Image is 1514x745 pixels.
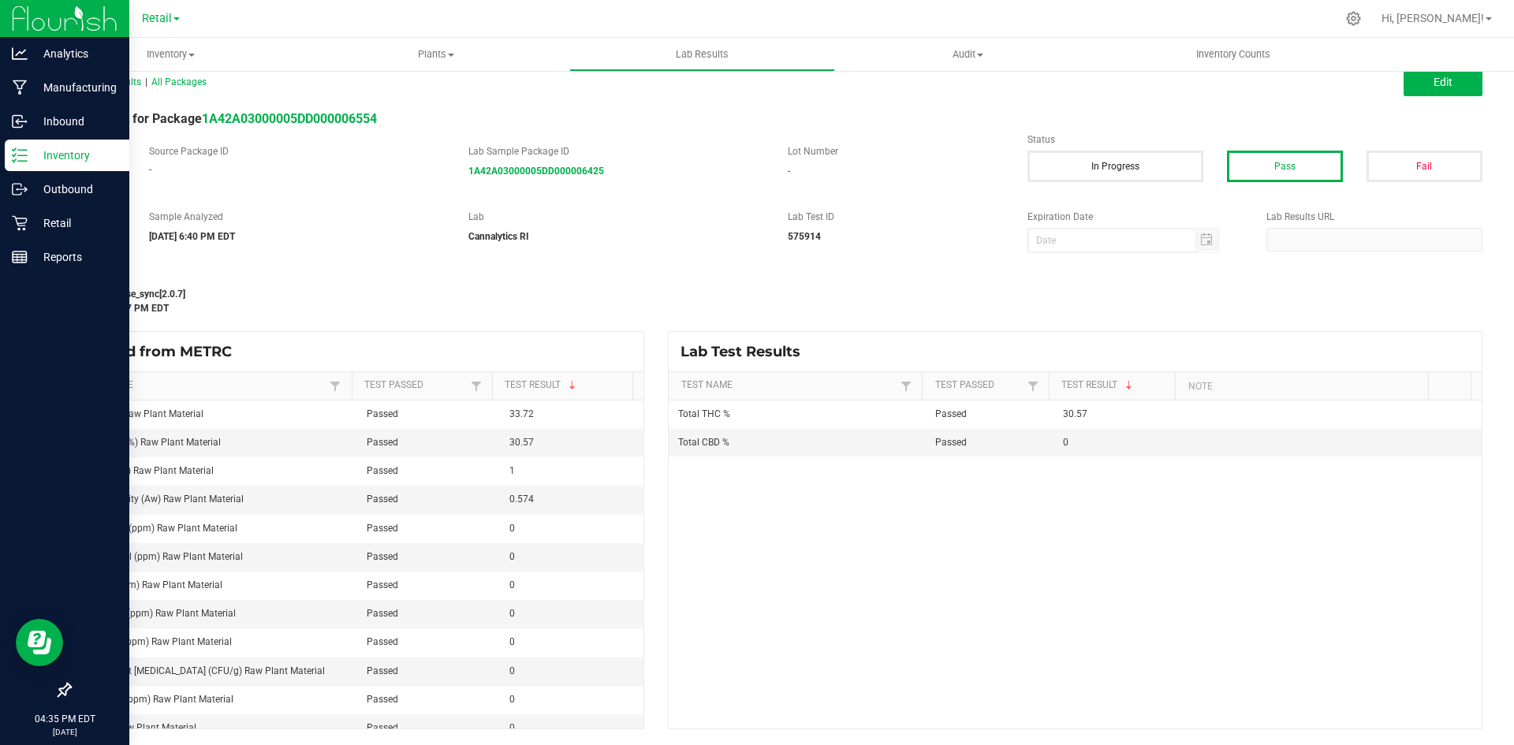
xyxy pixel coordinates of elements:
[1227,151,1343,182] button: Pass
[509,722,515,733] span: 0
[1344,11,1363,26] div: Manage settings
[80,408,203,419] span: THCA (%) Raw Plant Material
[1404,68,1482,96] button: Edit
[1027,132,1482,147] label: Status
[367,608,398,619] span: Passed
[38,38,304,71] a: Inventory
[569,38,835,71] a: Lab Results
[509,465,515,476] span: 1
[935,408,967,419] span: Passed
[80,494,244,505] span: Water Activity (Aw) Raw Plant Material
[468,166,604,177] a: 1A42A03000005DD000006425
[367,465,398,476] span: Passed
[1027,151,1203,182] button: In Progress
[202,111,377,126] a: 1A42A03000005DD000006554
[835,38,1101,71] a: Audit
[1063,437,1068,448] span: 0
[28,78,122,97] p: Manufacturing
[12,80,28,95] inline-svg: Manufacturing
[145,76,147,88] span: |
[82,343,244,360] span: Synced from METRC
[80,636,232,647] span: Bifenthrin (ppm) Raw Plant Material
[468,144,764,158] label: Lab Sample Package ID
[80,437,221,448] span: Total THC (%) Raw Plant Material
[1266,210,1482,224] label: Lab Results URL
[367,636,398,647] span: Passed
[367,579,398,590] span: Passed
[681,343,812,360] span: Lab Test Results
[82,379,326,392] a: Test NameSortable
[1123,379,1135,392] span: Sortable
[149,144,445,158] label: Source Package ID
[12,249,28,265] inline-svg: Reports
[304,47,569,61] span: Plants
[1027,210,1244,224] label: Expiration Date
[149,164,151,175] span: -
[80,465,214,476] span: Δ-9 THC (%) Raw Plant Material
[367,722,398,733] span: Passed
[509,523,515,534] span: 0
[80,722,196,733] span: CBD (%) Raw Plant Material
[367,437,398,448] span: Passed
[326,376,345,396] a: Filter
[80,694,233,705] span: Cadmium (ppm) Raw Plant Material
[509,494,534,505] span: 0.574
[1101,38,1367,71] a: Inventory Counts
[28,44,122,63] p: Analytics
[69,269,1004,283] label: Last Modified
[566,379,579,392] span: Sortable
[12,181,28,197] inline-svg: Outbound
[364,379,467,392] a: Test PassedSortable
[509,437,534,448] span: 30.57
[1063,408,1087,419] span: 30.57
[149,231,235,242] strong: [DATE] 6:40 PM EDT
[149,210,445,224] label: Sample Analyzed
[836,47,1100,61] span: Audit
[69,111,377,126] span: Lab Result for Package
[367,551,398,562] span: Passed
[12,215,28,231] inline-svg: Retail
[80,579,222,590] span: Arsenic (ppm) Raw Plant Material
[788,231,821,242] strong: 575914
[80,523,237,534] span: Abamectin (ppm) Raw Plant Material
[367,665,398,676] span: Passed
[28,180,122,199] p: Outbound
[468,210,764,224] label: Lab
[12,147,28,163] inline-svg: Inventory
[16,619,63,666] iframe: Resource center
[935,379,1024,392] a: Test PassedSortable
[788,210,1004,224] label: Lab Test ID
[151,76,207,88] span: All Packages
[509,579,515,590] span: 0
[1175,47,1292,61] span: Inventory Counts
[1367,151,1482,182] button: Fail
[38,47,304,61] span: Inventory
[142,12,172,25] span: Retail
[509,408,534,419] span: 33.72
[1175,372,1428,400] th: Note
[7,726,122,738] p: [DATE]
[367,408,398,419] span: Passed
[1024,376,1042,396] a: Filter
[304,38,569,71] a: Plants
[28,112,122,131] p: Inbound
[509,636,515,647] span: 0
[678,408,730,419] span: Total THC %
[788,166,790,177] span: -
[788,144,1004,158] label: Lot Number
[468,231,529,242] strong: Cannalytics RI
[1382,12,1484,24] span: Hi, [PERSON_NAME]!
[509,551,515,562] span: 0
[509,665,515,676] span: 0
[678,437,729,448] span: Total CBD %
[1434,76,1452,88] span: Edit
[367,494,398,505] span: Passed
[12,46,28,61] inline-svg: Analytics
[367,694,398,705] span: Passed
[897,376,915,396] a: Filter
[28,248,122,266] p: Reports
[505,379,627,392] a: Test ResultSortable
[654,47,750,61] span: Lab Results
[467,376,486,396] a: Filter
